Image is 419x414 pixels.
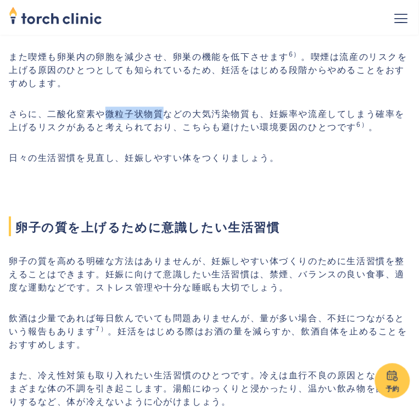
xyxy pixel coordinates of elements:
p: さらに、二酸化窒素や微粒子状物質などの大気汚染物質も、妊娠率や流産してしまう確率を上げるリスクがあると考えられており、こちらも避けたい環境要因のひとつです 。 [9,107,410,133]
p: また、冷え性対策も取り入れたい生活習慣のひとつです。冷えは血行不良の原因となり、さまざまな体の不調を引き起こします。湯船にゆっくりと浸かったり、温かい飲み物を飲んだりするなど、体が冷えないように... [9,368,410,408]
p: 卵子の質を高める明確な方法はありませんが、妊娠しやすい体づくりのために生活習慣を整えることはできます。妊娠に向けて意識したい生活習慣は、禁煙、バランスの良い食事、適度な運動などです。ストレス管理... [9,254,410,294]
div: 予約 [375,384,410,394]
sup: 6） [289,49,301,59]
sup: 7） [96,324,108,333]
p: 飲酒は少量であれば毎日飲んでいても問題ありませんが、量が多い場合、不妊につながるという報告もあります 。妊活をはじめる際はお酒の量を減らすか、飲酒自体を止めることをおすすめします。 [9,311,410,351]
sup: 6） [357,120,369,129]
p: 日々の生活習慣を見直し、妊娠しやすい体をつくりましょう。 [9,151,410,164]
img: torch clinic [9,3,102,27]
span: 卵子の質を上げるために意識したい生活習慣 [9,217,410,237]
p: また喫煙も卵巣内の卵胞を減少させ、卵巣の機能を低下させます 。喫煙は流産のリスクを上げる原因のひとつとしても知られているため、妊活をはじめる段階からやめることをおすすめします。 [9,50,410,89]
a: 予約 [375,363,410,399]
a: home [9,8,102,27]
